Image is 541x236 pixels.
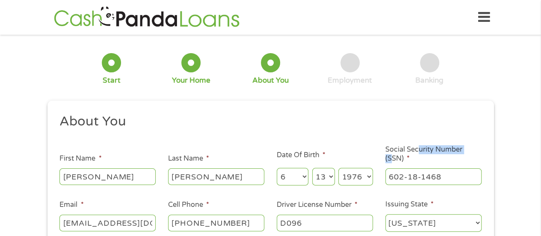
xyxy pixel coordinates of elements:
[168,168,264,185] input: Smith
[59,215,156,231] input: john@gmail.com
[385,145,482,163] label: Social Security Number (SSN)
[172,76,210,85] div: Your Home
[168,200,209,209] label: Cell Phone
[59,200,83,209] label: Email
[103,76,121,85] div: Start
[59,154,101,163] label: First Name
[277,151,325,160] label: Date Of Birth
[415,76,443,85] div: Banking
[51,5,242,30] img: GetLoanNow Logo
[252,76,289,85] div: About You
[59,168,156,185] input: John
[168,154,209,163] label: Last Name
[385,168,482,185] input: 078-05-1120
[277,200,358,209] label: Driver License Number
[385,200,434,209] label: Issuing State
[328,76,372,85] div: Employment
[168,215,264,231] input: (541) 754-3010
[59,113,475,130] h2: About You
